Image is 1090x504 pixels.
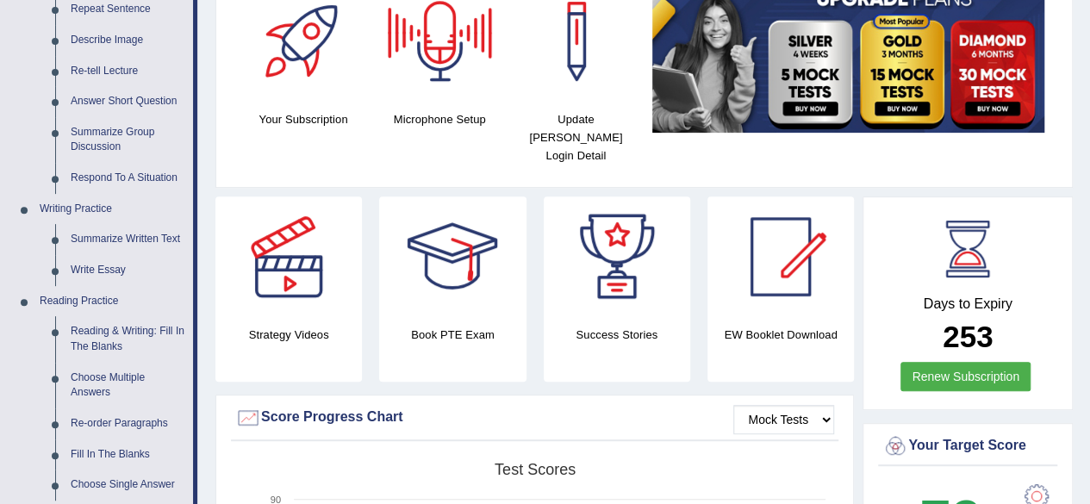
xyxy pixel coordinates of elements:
a: Describe Image [63,25,193,56]
h4: Strategy Videos [215,326,362,344]
h4: Days to Expiry [882,296,1053,312]
a: Choose Single Answer [63,470,193,501]
a: Fill In The Blanks [63,439,193,470]
a: Summarize Written Text [63,224,193,255]
a: Respond To A Situation [63,163,193,194]
a: Re-order Paragraphs [63,408,193,439]
a: Renew Subscription [900,362,1031,391]
h4: Microphone Setup [380,110,499,128]
a: Writing Practice [32,194,193,225]
h4: Your Subscription [244,110,363,128]
tspan: Test scores [495,461,576,478]
a: Write Essay [63,255,193,286]
b: 253 [943,320,993,353]
a: Re-tell Lecture [63,56,193,87]
a: Reading & Writing: Fill In The Blanks [63,316,193,362]
a: Summarize Group Discussion [63,117,193,163]
a: Answer Short Question [63,86,193,117]
h4: Book PTE Exam [379,326,526,344]
h4: Success Stories [544,326,690,344]
a: Choose Multiple Answers [63,363,193,408]
h4: Update [PERSON_NAME] Login Detail [516,110,635,165]
div: Score Progress Chart [235,405,834,431]
a: Reading Practice [32,286,193,317]
h4: EW Booklet Download [707,326,854,344]
div: Your Target Score [882,433,1053,459]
